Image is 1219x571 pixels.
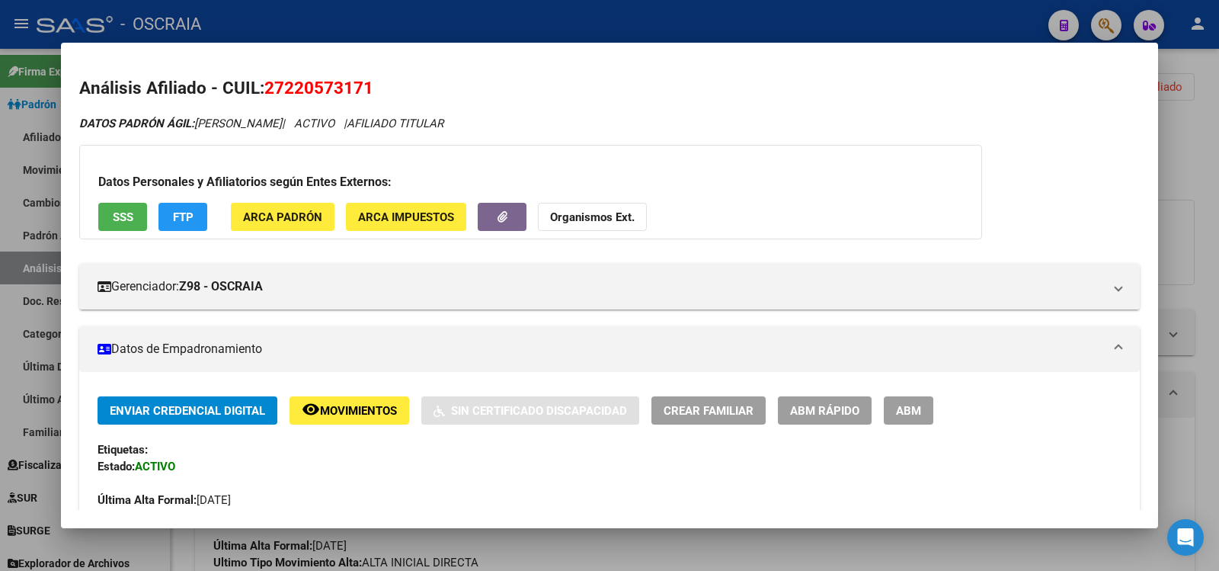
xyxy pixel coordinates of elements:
[173,210,194,224] span: FTP
[110,404,265,418] span: Enviar Credencial Digital
[98,460,135,473] strong: Estado:
[290,396,409,425] button: Movimientos
[135,460,175,473] strong: ACTIVO
[550,210,635,224] strong: Organismos Ext.
[664,404,753,418] span: Crear Familiar
[243,210,322,224] span: ARCA Padrón
[98,493,197,507] strong: Última Alta Formal:
[884,396,933,425] button: ABM
[346,203,466,231] button: ARCA Impuestos
[179,277,263,296] strong: Z98 - OSCRAIA
[421,396,639,425] button: Sin Certificado Discapacidad
[264,78,373,98] span: 27220573171
[790,404,859,418] span: ABM Rápido
[79,117,194,130] strong: DATOS PADRÓN ÁGIL:
[651,396,766,425] button: Crear Familiar
[98,203,147,231] button: SSS
[113,210,133,224] span: SSS
[451,404,627,418] span: Sin Certificado Discapacidad
[158,203,207,231] button: FTP
[778,396,872,425] button: ABM Rápido
[98,340,1103,358] mat-panel-title: Datos de Empadronamiento
[231,203,334,231] button: ARCA Padrón
[79,264,1140,310] mat-expansion-panel-header: Gerenciador:Z98 - OSCRAIA
[98,173,963,191] h3: Datos Personales y Afiliatorios según Entes Externos:
[358,210,454,224] span: ARCA Impuestos
[98,396,277,425] button: Enviar Credencial Digital
[320,404,397,418] span: Movimientos
[79,117,282,130] span: [PERSON_NAME]
[1167,519,1204,556] div: Open Intercom Messenger
[347,117,443,130] span: AFILIADO TITULAR
[79,326,1140,372] mat-expansion-panel-header: Datos de Empadronamiento
[302,400,320,419] mat-icon: remove_red_eye
[98,277,1103,296] mat-panel-title: Gerenciador:
[538,203,647,231] button: Organismos Ext.
[79,117,443,130] i: | ACTIVO |
[98,443,148,457] strong: Etiquetas:
[79,75,1140,101] h2: Análisis Afiliado - CUIL:
[896,404,921,418] span: ABM
[98,493,231,507] span: [DATE]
